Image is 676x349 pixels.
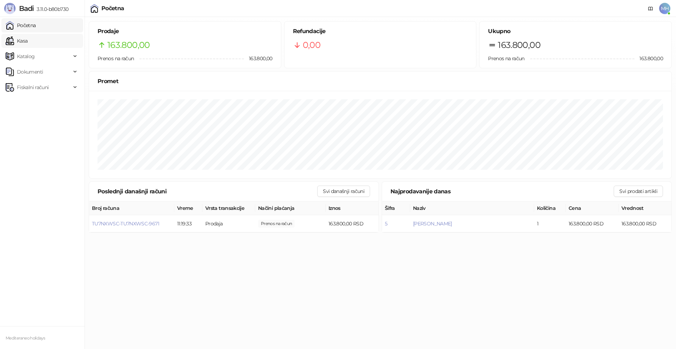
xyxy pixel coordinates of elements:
[619,215,671,232] td: 163.800,00 RSD
[6,18,36,32] a: Početna
[98,27,273,36] h5: Prodaje
[244,55,273,62] span: 163.800,00
[6,34,27,48] a: Kasa
[634,55,663,62] span: 163.800,00
[619,201,671,215] th: Vrednost
[488,55,524,62] span: Prenos na račun
[98,187,317,196] div: Poslednji današnji računi
[255,201,326,215] th: Načini plaćanja
[566,201,619,215] th: Cena
[566,215,619,232] td: 163.800,00 RSD
[303,38,320,52] span: 0,00
[488,27,663,36] h5: Ukupno
[498,38,540,52] span: 163.800,00
[34,6,68,12] span: 3.11.0-b80b730
[258,220,295,228] span: 163.800,00
[645,3,656,14] a: Dokumentacija
[98,55,134,62] span: Prenos na račun
[659,3,670,14] span: MH
[174,215,202,232] td: 11:19:33
[326,201,378,215] th: Iznos
[174,201,202,215] th: Vreme
[614,186,663,197] button: Svi prodati artikli
[17,65,43,79] span: Dokumenti
[534,201,566,215] th: Količina
[382,201,410,215] th: Šifra
[534,215,566,232] td: 1
[6,336,45,341] small: Mediteraneo holidays
[19,4,34,13] span: Badi
[17,80,49,94] span: Fiskalni računi
[385,220,387,227] button: 5
[17,49,35,63] span: Katalog
[413,220,452,227] button: [PERSON_NAME]
[89,201,174,215] th: Broj računa
[4,3,15,14] img: Logo
[390,187,614,196] div: Najprodavanije danas
[410,201,534,215] th: Naziv
[101,6,124,11] div: Početna
[202,201,255,215] th: Vrsta transakcije
[202,215,255,232] td: Prodaja
[92,220,159,227] button: TU7NXWSC-TU7NXWSC-9671
[293,27,468,36] h5: Refundacije
[107,38,150,52] span: 163.800,00
[326,215,378,232] td: 163.800,00 RSD
[317,186,370,197] button: Svi današnji računi
[98,77,663,86] div: Promet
